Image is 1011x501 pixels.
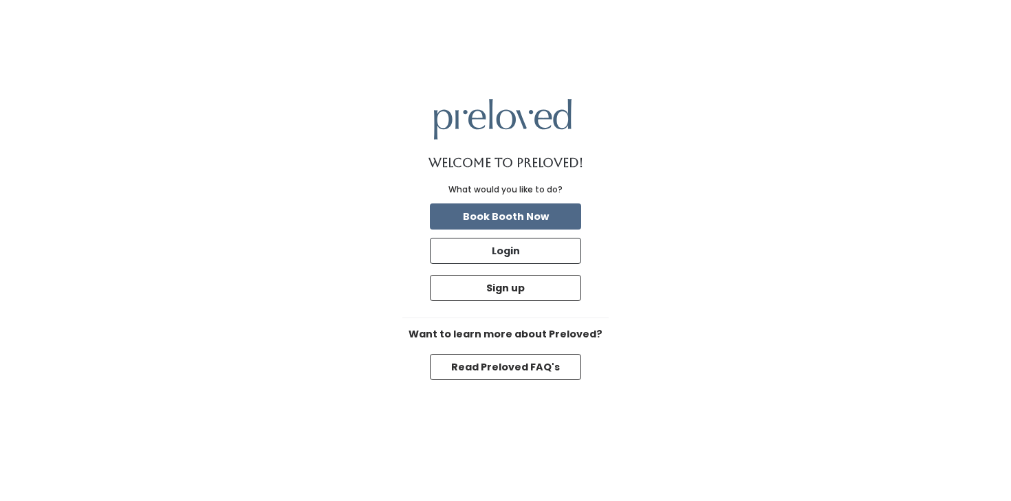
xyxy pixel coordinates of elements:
a: Login [427,235,584,267]
button: Sign up [430,275,581,301]
button: Book Booth Now [430,203,581,230]
img: preloved logo [434,99,572,140]
button: Read Preloved FAQ's [430,354,581,380]
h1: Welcome to Preloved! [428,156,583,170]
h6: Want to learn more about Preloved? [402,329,609,340]
a: Sign up [427,272,584,304]
div: What would you like to do? [448,183,563,196]
button: Login [430,238,581,264]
